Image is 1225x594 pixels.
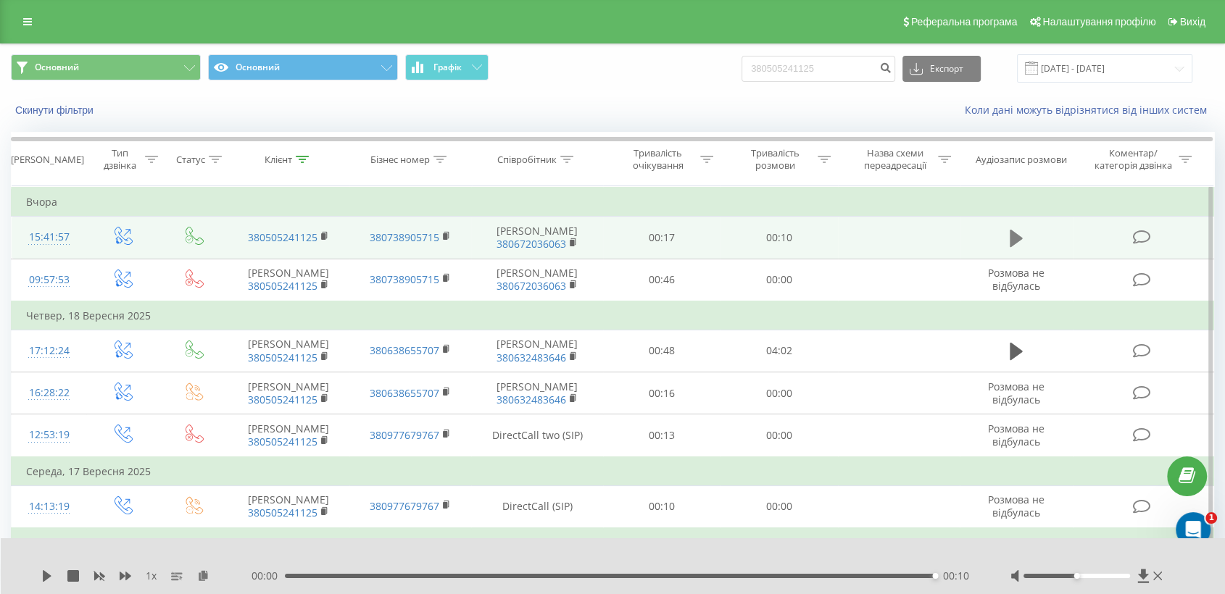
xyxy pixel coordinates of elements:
div: 09:57:53 [26,266,72,294]
span: Розмова не відбулась [988,266,1045,293]
button: Основний [11,54,201,80]
td: 00:48 [603,330,721,372]
td: 00:10 [603,485,721,528]
a: 380505241125 [248,351,317,364]
span: 00:10 [943,569,969,583]
td: Вівторок, 16 Вересня 2025 [12,528,1214,557]
span: Розмова не відбулась [988,422,1045,448]
a: 380638655707 [370,343,439,357]
td: 00:00 [721,485,838,528]
span: Вихід [1180,16,1205,28]
span: Графік [433,62,462,72]
td: Четвер, 18 Вересня 2025 [12,301,1214,330]
div: Бізнес номер [370,154,430,166]
a: 380505241125 [248,279,317,293]
span: 1 [1205,512,1217,524]
div: Назва схеми переадресації [857,147,934,172]
button: Експорт [902,56,981,82]
div: 12:53:19 [26,421,72,449]
span: Розмова не відбулась [988,493,1045,519]
div: Accessibility label [1074,573,1079,579]
td: 00:16 [603,372,721,414]
td: DirectCall two (SIP) [471,414,602,457]
input: Пошук за номером [742,56,895,82]
button: Основний [208,54,398,80]
td: 00:17 [603,217,721,259]
td: [PERSON_NAME] [228,259,349,301]
span: Розмова не відбулась [988,380,1045,406]
span: 00:00 [252,569,285,583]
a: 380672036063 [497,279,566,293]
div: Тривалість очікування [619,147,697,172]
div: Статус [176,154,205,166]
td: [PERSON_NAME] [228,414,349,457]
td: [PERSON_NAME] [228,372,349,414]
a: Коли дані можуть відрізнятися вiд інших систем [965,103,1214,117]
div: 17:12:24 [26,337,72,365]
button: Скинути фільтри [11,104,101,117]
td: Середа, 17 Вересня 2025 [12,457,1214,486]
div: Тип дзвінка [99,147,141,172]
td: 00:00 [721,372,838,414]
td: 04:02 [721,330,838,372]
td: 00:13 [603,414,721,457]
a: 380977679767 [370,428,439,442]
span: Налаштування профілю [1042,16,1155,28]
a: 380505241125 [248,506,317,519]
a: 380505241125 [248,230,317,244]
div: Accessibility label [932,573,938,579]
iframe: Intercom live chat [1176,512,1211,547]
a: 380632483646 [497,393,566,406]
div: Клієнт [265,154,292,166]
span: Основний [35,62,79,73]
a: 380505241125 [248,435,317,448]
td: Вчора [12,188,1214,217]
td: 00:00 [721,414,838,457]
a: 380638655707 [370,386,439,400]
span: 1 x [146,569,157,583]
a: 380632483646 [497,351,566,364]
button: Графік [405,54,489,80]
td: [PERSON_NAME] [471,330,602,372]
div: Тривалість розмови [736,147,814,172]
a: 380738905715 [370,230,439,244]
td: [PERSON_NAME] [471,259,602,301]
div: [PERSON_NAME] [11,154,84,166]
td: 00:46 [603,259,721,301]
a: 380672036063 [497,237,566,251]
span: Реферальна програма [911,16,1018,28]
td: 00:00 [721,259,838,301]
td: [PERSON_NAME] [228,330,349,372]
div: Аудіозапис розмови [976,154,1067,166]
div: 14:13:19 [26,493,72,521]
div: Співробітник [497,154,557,166]
a: 380738905715 [370,272,439,286]
td: [PERSON_NAME] [471,217,602,259]
td: 00:10 [721,217,838,259]
div: 15:41:57 [26,223,72,251]
div: Коментар/категорія дзвінка [1090,147,1175,172]
td: DirectCall (SIP) [471,485,602,528]
a: 380977679767 [370,499,439,513]
td: [PERSON_NAME] [471,372,602,414]
a: 380505241125 [248,393,317,406]
td: [PERSON_NAME] [228,485,349,528]
div: 16:28:22 [26,379,72,407]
